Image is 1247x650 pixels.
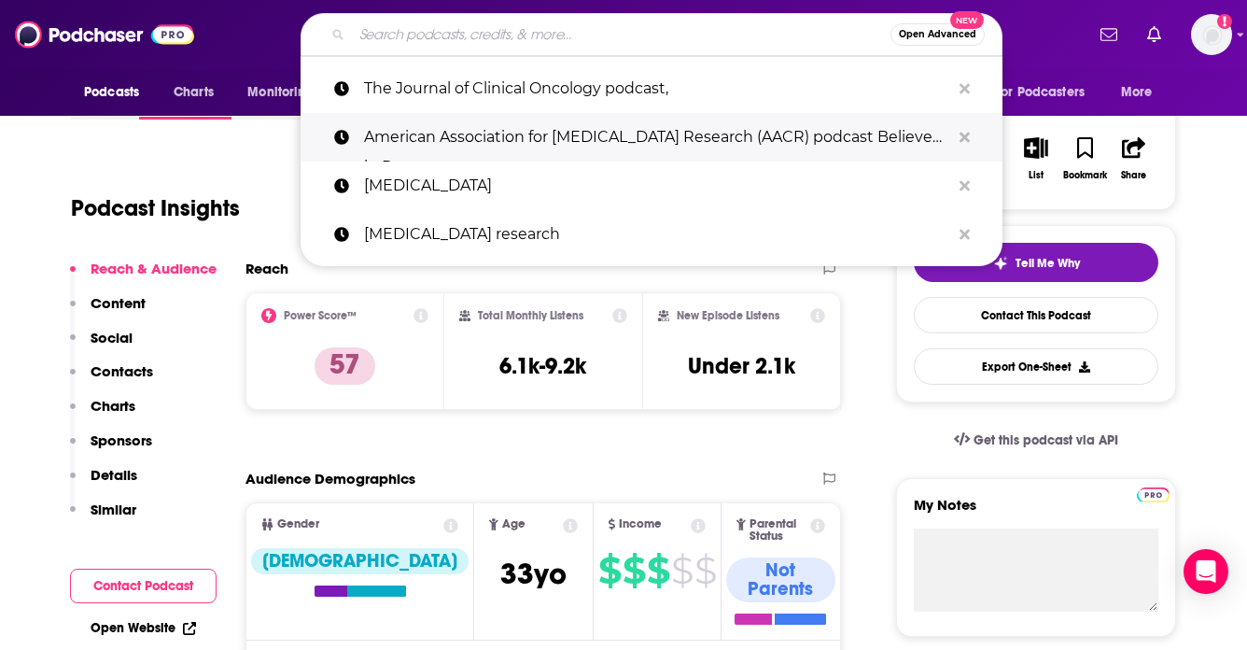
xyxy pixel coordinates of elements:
[1060,125,1109,192] button: Bookmark
[993,256,1008,271] img: tell me why sparkle
[251,548,469,574] div: [DEMOGRAPHIC_DATA]
[623,556,645,586] span: $
[1110,125,1158,192] button: Share
[174,79,214,106] span: Charts
[70,260,217,294] button: Reach & Audience
[284,309,357,322] h2: Power Score™
[91,620,196,636] a: Open Website
[1191,14,1232,55] button: Show profile menu
[671,556,693,586] span: $
[70,501,136,535] button: Similar
[1063,170,1107,181] div: Bookmark
[914,243,1158,282] button: tell me why sparkleTell Me Why
[70,397,135,431] button: Charts
[890,23,985,46] button: Open AdvancedNew
[91,466,137,484] p: Details
[301,13,1002,56] div: Search podcasts, credits, & more...
[70,329,133,363] button: Social
[1093,19,1125,50] a: Show notifications dropdown
[71,75,163,110] button: open menu
[364,64,950,113] p: The Journal of Clinical Oncology podcast,
[914,297,1158,333] a: Contact This Podcast
[1012,125,1060,192] button: List
[677,309,779,322] h2: New Episode Listens
[245,260,288,277] h2: Reach
[91,431,152,449] p: Sponsors
[301,113,1002,162] a: American Association for [MEDICAL_DATA] Research (AACR) podcast Believe in Progress,
[750,518,807,543] span: Parental Status
[247,79,314,106] span: Monitoring
[234,75,338,110] button: open menu
[598,556,621,586] span: $
[91,294,146,312] p: Content
[70,431,152,466] button: Sponsors
[70,569,217,603] button: Contact Podcast
[1121,170,1146,181] div: Share
[1137,487,1170,502] img: Podchaser Pro
[91,329,133,346] p: Social
[245,470,415,487] h2: Audience Demographics
[364,162,950,210] p: cancer
[619,518,662,530] span: Income
[995,79,1085,106] span: For Podcasters
[301,210,1002,259] a: [MEDICAL_DATA] research
[1191,14,1232,55] span: Logged in as TaftCommunications
[364,113,950,162] p: American Association for Cancer Research (AACR) podcast Believe in Progress,
[91,501,136,518] p: Similar
[647,556,669,586] span: $
[301,162,1002,210] a: [MEDICAL_DATA]
[70,294,146,329] button: Content
[71,194,240,222] h1: Podcast Insights
[694,556,716,586] span: $
[500,556,567,592] span: 33 yo
[91,260,217,277] p: Reach & Audience
[315,347,375,385] p: 57
[70,466,137,501] button: Details
[1184,549,1228,594] div: Open Intercom Messenger
[1137,485,1170,502] a: Pro website
[1016,256,1080,271] span: Tell Me Why
[91,362,153,380] p: Contacts
[84,79,139,106] span: Podcasts
[974,432,1118,448] span: Get this podcast via API
[939,417,1133,463] a: Get this podcast via API
[1191,14,1232,55] img: User Profile
[478,309,583,322] h2: Total Monthly Listens
[688,352,795,380] h3: Under 2.1k
[983,75,1112,110] button: open menu
[726,558,835,602] div: Not Parents
[91,397,135,415] p: Charts
[899,30,976,39] span: Open Advanced
[277,518,319,530] span: Gender
[499,352,586,380] h3: 6.1k-9.2k
[364,210,950,259] p: cancer research
[914,348,1158,385] button: Export One-Sheet
[352,20,890,49] input: Search podcasts, credits, & more...
[950,11,984,29] span: New
[15,17,194,52] img: Podchaser - Follow, Share and Rate Podcasts
[70,362,153,397] button: Contacts
[1029,170,1044,181] div: List
[1108,75,1176,110] button: open menu
[502,518,525,530] span: Age
[301,64,1002,113] a: The Journal of Clinical Oncology podcast,
[914,496,1158,529] label: My Notes
[161,75,225,110] a: Charts
[1217,14,1232,29] svg: Add a profile image
[1140,19,1169,50] a: Show notifications dropdown
[1121,79,1153,106] span: More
